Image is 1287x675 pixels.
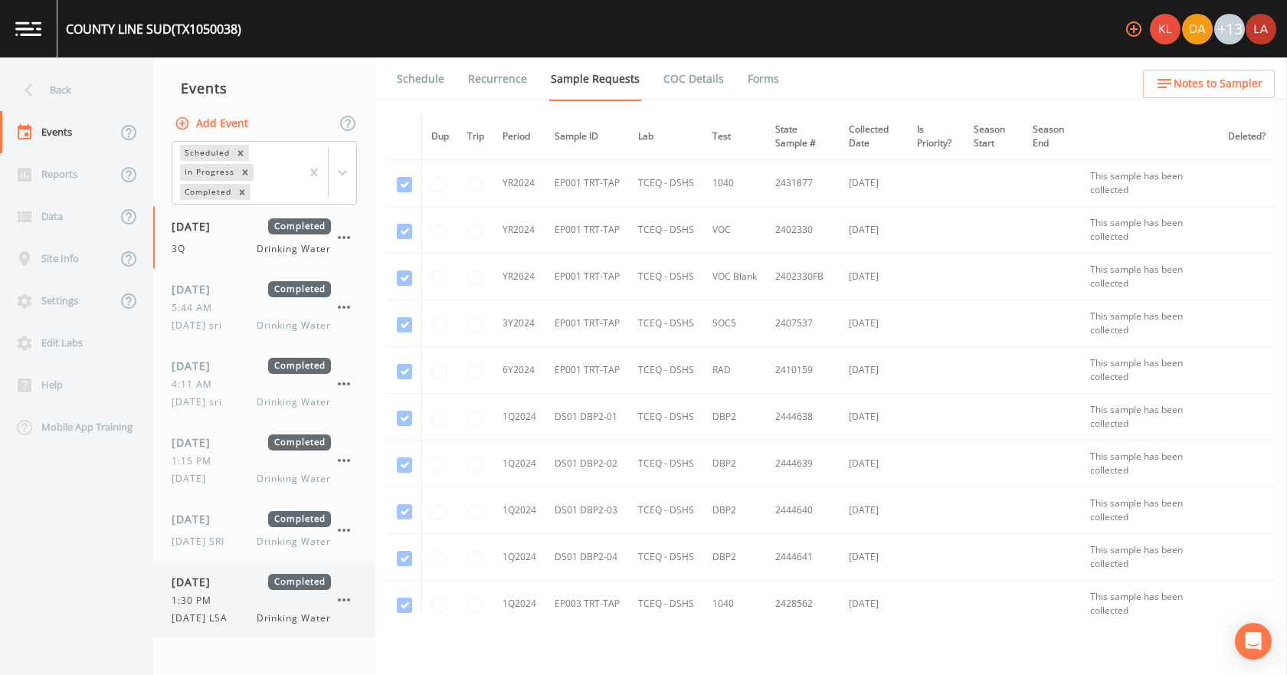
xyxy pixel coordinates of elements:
th: Is Priority? [908,113,964,160]
span: Completed [268,281,331,297]
td: This sample has been collected [1081,394,1219,441]
td: 2407537 [766,300,840,347]
span: Drinking Water [257,242,331,256]
td: TCEQ - DSHS [629,254,703,300]
td: YR2024 [493,254,545,300]
td: [DATE] [840,254,907,300]
div: +13 [1214,14,1245,44]
td: 6Y2024 [493,347,545,394]
a: Schedule [395,57,447,100]
td: YR2024 [493,160,545,207]
td: 2431877 [766,160,840,207]
td: This sample has been collected [1081,160,1219,207]
span: [DATE] sri [172,395,231,409]
a: COC Details [661,57,726,100]
td: TCEQ - DSHS [629,487,703,534]
th: Collected Date [840,113,907,160]
td: EP001 TRT-TAP [545,160,629,207]
td: 2402330 [766,207,840,254]
td: 2428562 [766,581,840,627]
td: EP001 TRT-TAP [545,254,629,300]
td: TCEQ - DSHS [629,207,703,254]
td: [DATE] [840,207,907,254]
div: Kler Teran [1149,14,1181,44]
td: 2444639 [766,441,840,487]
td: [DATE] [840,300,907,347]
td: 2402330FB [766,254,840,300]
td: [DATE] [840,534,907,581]
a: [DATE]Completed4:11 AM[DATE] sriDrinking Water [153,346,375,422]
td: This sample has been collected [1081,487,1219,534]
a: Forms [745,57,781,100]
th: Period [493,113,545,160]
div: Events [153,69,375,107]
td: 1Q2024 [493,534,545,581]
th: Test [703,113,766,160]
th: Sample ID [545,113,629,160]
td: 1Q2024 [493,581,545,627]
span: 4:11 AM [172,378,221,392]
td: DBP2 [703,394,766,441]
td: This sample has been collected [1081,534,1219,581]
span: Notes to Sampler [1174,74,1262,93]
span: [DATE] SRI [172,535,234,549]
th: Lab [629,113,703,160]
span: [DATE] [172,281,221,297]
td: This sample has been collected [1081,581,1219,627]
a: [DATE]Completed5:44 AM[DATE] sriDrinking Water [153,269,375,346]
span: Drinking Water [257,472,331,486]
a: [DATE]Completed3QDrinking Water [153,206,375,269]
button: Notes to Sampler [1143,70,1275,98]
td: 3Y2024 [493,300,545,347]
img: a84961a0472e9debc750dd08a004988d [1182,14,1213,44]
td: This sample has been collected [1081,207,1219,254]
span: Completed [268,574,331,590]
td: EP001 TRT-TAP [545,207,629,254]
span: [DATE] [172,574,221,590]
td: 1040 [703,160,766,207]
td: TCEQ - DSHS [629,581,703,627]
span: [DATE] [172,434,221,451]
td: VOC Blank [703,254,766,300]
div: Scheduled [180,145,232,161]
td: DBP2 [703,441,766,487]
span: Drinking Water [257,319,331,333]
th: Season Start [964,113,1023,160]
td: [DATE] [840,581,907,627]
td: 1Q2024 [493,487,545,534]
td: EP001 TRT-TAP [545,300,629,347]
td: TCEQ - DSHS [629,160,703,207]
a: Recurrence [466,57,529,100]
span: Drinking Water [257,395,331,409]
div: Remove Completed [234,184,251,200]
td: This sample has been collected [1081,347,1219,394]
img: 9c4450d90d3b8045b2e5fa62e4f92659 [1150,14,1181,44]
a: [DATE]Completed1:30 PM[DATE] LSADrinking Water [153,562,375,638]
span: Completed [268,434,331,451]
span: Completed [268,218,331,234]
td: 1040 [703,581,766,627]
td: TCEQ - DSHS [629,534,703,581]
div: In Progress [180,164,237,180]
th: State Sample # [766,113,840,160]
th: Season End [1023,113,1081,160]
th: Deleted? [1219,113,1275,160]
span: 1:30 PM [172,594,221,608]
td: EP003 TRT-TAP [545,581,629,627]
span: Completed [268,358,331,374]
td: DS01 DBP2-01 [545,394,629,441]
td: DBP2 [703,534,766,581]
span: Completed [268,511,331,527]
td: [DATE] [840,160,907,207]
td: DBP2 [703,487,766,534]
td: 2444638 [766,394,840,441]
td: SOC5 [703,300,766,347]
td: 1Q2024 [493,394,545,441]
td: 2444640 [766,487,840,534]
button: Add Event [172,110,254,138]
a: Sample Requests [549,57,642,101]
td: DS01 DBP2-02 [545,441,629,487]
div: Remove In Progress [237,164,254,180]
td: EP001 TRT-TAP [545,347,629,394]
span: [DATE] sri [172,319,231,333]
